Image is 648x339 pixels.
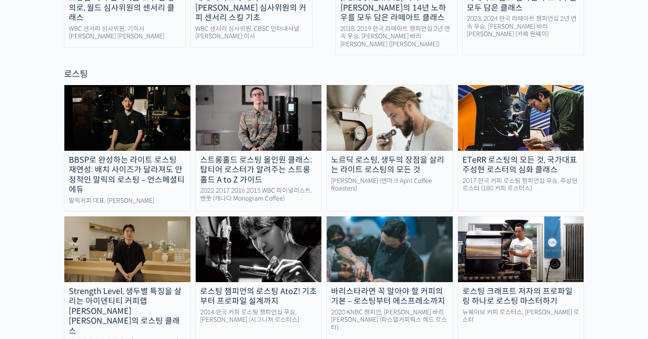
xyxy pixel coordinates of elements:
[327,177,453,193] div: [PERSON_NAME] (덴마크 April Coffee Roasters)
[81,279,91,287] span: 대화
[64,85,191,212] a: BBSP로 완성하는 라이트 로스팅 재연성: 배치 사이즈가 달라져도 안정적인 말릭의 로스팅 – 언스페셜티 에듀 말릭커피 대표, [PERSON_NAME]
[196,155,322,185] div: 스트롱홀드 로스팅 올인원 클래스: 탑티어 로스터가 알려주는 스트롱홀드 A to Z 가이드
[58,266,114,288] a: 대화
[64,85,190,150] img: malic-roasting-class_course-thumbnail.jpg
[191,25,312,41] div: WBC 센서리 심사위원, CBSC 인터내셔널 [PERSON_NAME] 이사
[64,25,186,41] div: WBC 센서리 심사위원, 기미사 [PERSON_NAME] [PERSON_NAME]
[327,216,453,282] img: hyunyoungbang-thumbnail.jpeg
[136,279,147,286] span: 설정
[462,15,584,38] div: 2023, 2024 한국 라떼아트 챔피언십 2년 연속 우승, [PERSON_NAME] 바리[PERSON_NAME] (카페 원웨이)
[195,85,322,212] a: 스트롱홀드 로스팅 올인원 클래스: 탑티어 로스터가 알려주는 스트롱홀드 A to Z 가이드 2022 2017 2016 2015 WBC 파이널리스트, 벤풋 (캐나다 Monogra...
[458,177,584,193] div: 2017 한국 커피 로스팅 챔피언십 우승, 주성현 로스터 (180 커피 로스터스)
[114,266,169,288] a: 설정
[336,25,457,48] div: 2018, 2019 한국 라떼아트 챔피언십 2년 연속 우승, [PERSON_NAME] 바리[PERSON_NAME] ([PERSON_NAME])
[458,155,584,175] div: ETeRR 로스팅의 모든 것, 국가대표 주성현 로스터의 심화 클래스
[196,216,322,282] img: moonkyujang_thumbnail.jpg
[64,197,190,205] div: 말릭커피 대표, [PERSON_NAME]
[327,287,453,306] div: 바리스타라면 꼭 알아야 할 커피의 기본 – 로스팅부터 에스프레소까지
[64,216,190,282] img: identity-roasting_course-thumbnail.jpg
[64,155,190,195] div: BBSP로 완성하는 라이트 로스팅 재연성: 배치 사이즈가 달라져도 안정적인 말릭의 로스팅 – 언스페셜티 에듀
[458,287,584,306] div: 로스팅 크래프트 저자의 프로파일링 하나로 로스팅 마스터하기
[327,85,453,150] img: nordic-roasting-course-thumbnail.jpeg
[326,85,453,212] a: 노르딕 로스팅, 생두의 장점을 살리는 라이트 로스팅의 모든 것 [PERSON_NAME] (덴마크 April Coffee Roasters)
[196,85,322,150] img: stronghold-roasting_course-thumbnail.jpg
[64,68,584,80] div: 로스팅
[458,85,585,212] a: ETeRR 로스팅의 모든 것, 국가대표 주성현 로스터의 심화 클래스 2017 한국 커피 로스팅 챔피언십 우승, 주성현 로스터 (180 커피 로스터스)
[196,309,322,324] div: 2014 한국 커피 로스팅 챔피언십 우승, [PERSON_NAME] (시그니쳐 로스터스)
[64,287,190,336] div: Strength Level, 생두별 특징을 살리는 아이덴티티 커피랩 [PERSON_NAME] [PERSON_NAME]의 로스팅 클래스
[458,309,584,324] div: 뉴웨이브 커피 로스터스, [PERSON_NAME] 로스터
[458,85,584,150] img: eterr-roasting_course-thumbnail.jpg
[3,266,58,288] a: 홈
[196,187,322,202] div: 2022 2017 2016 2015 WBC 파이널리스트, 벤풋 (캐나다 Monogram Coffee)
[327,155,453,175] div: 노르딕 로스팅, 생두의 장점을 살리는 라이트 로스팅의 모든 것
[196,287,322,306] div: 로스팅 챔피언의 로스팅 AtoZ! 기초부터 프로파일 설계까지
[327,309,453,332] div: 2020 KNBC 챔피언, [PERSON_NAME] 바리[PERSON_NAME] (파스텔커피웍스 헤드 로스터)
[28,279,33,286] span: 홈
[458,216,584,282] img: coffee-roasting-thumbnail-500x260-1.jpg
